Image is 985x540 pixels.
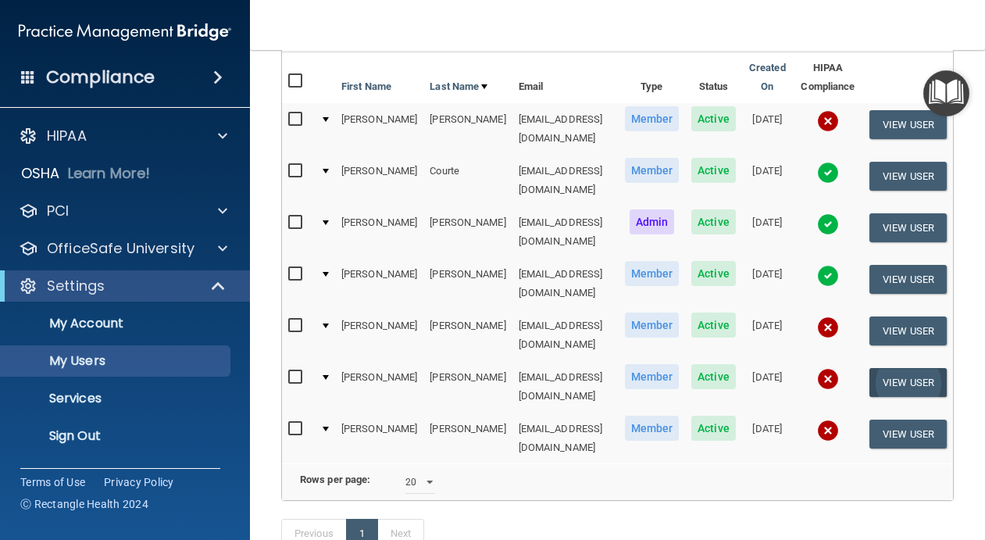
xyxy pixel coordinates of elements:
[423,258,512,309] td: [PERSON_NAME]
[625,158,680,183] span: Member
[10,391,223,406] p: Services
[691,261,736,286] span: Active
[691,209,736,234] span: Active
[423,361,512,413] td: [PERSON_NAME]
[335,309,423,361] td: [PERSON_NAME]
[512,361,619,413] td: [EMAIL_ADDRESS][DOMAIN_NAME]
[742,155,793,206] td: [DATE]
[335,103,423,155] td: [PERSON_NAME]
[742,103,793,155] td: [DATE]
[423,206,512,258] td: [PERSON_NAME]
[512,413,619,463] td: [EMAIL_ADDRESS][DOMAIN_NAME]
[512,206,619,258] td: [EMAIL_ADDRESS][DOMAIN_NAME]
[19,127,227,145] a: HIPAA
[691,313,736,338] span: Active
[47,127,87,145] p: HIPAA
[817,420,839,442] img: cross.ca9f0e7f.svg
[423,413,512,463] td: [PERSON_NAME]
[817,110,839,132] img: cross.ca9f0e7f.svg
[10,353,223,369] p: My Users
[869,213,947,242] button: View User
[625,313,680,338] span: Member
[104,474,174,490] a: Privacy Policy
[691,416,736,441] span: Active
[19,239,227,258] a: OfficeSafe University
[793,52,863,103] th: HIPAA Compliance
[817,316,839,338] img: cross.ca9f0e7f.svg
[512,155,619,206] td: [EMAIL_ADDRESS][DOMAIN_NAME]
[869,265,947,294] button: View User
[46,66,155,88] h4: Compliance
[869,316,947,345] button: View User
[335,413,423,463] td: [PERSON_NAME]
[742,206,793,258] td: [DATE]
[47,277,105,295] p: Settings
[619,52,686,103] th: Type
[335,361,423,413] td: [PERSON_NAME]
[625,364,680,389] span: Member
[685,52,742,103] th: Status
[625,416,680,441] span: Member
[512,52,619,103] th: Email
[341,77,391,96] a: First Name
[19,202,227,220] a: PCI
[691,158,736,183] span: Active
[423,103,512,155] td: [PERSON_NAME]
[10,316,223,331] p: My Account
[47,239,195,258] p: OfficeSafe University
[742,361,793,413] td: [DATE]
[512,258,619,309] td: [EMAIL_ADDRESS][DOMAIN_NAME]
[300,474,370,485] b: Rows per page:
[430,77,487,96] a: Last Name
[817,368,839,390] img: cross.ca9f0e7f.svg
[869,110,947,139] button: View User
[742,413,793,463] td: [DATE]
[625,261,680,286] span: Member
[10,428,223,444] p: Sign Out
[512,103,619,155] td: [EMAIL_ADDRESS][DOMAIN_NAME]
[691,106,736,131] span: Active
[19,16,231,48] img: PMB logo
[923,70,969,116] button: Open Resource Center
[423,155,512,206] td: Courte
[68,164,151,183] p: Learn More!
[335,155,423,206] td: [PERSON_NAME]
[423,309,512,361] td: [PERSON_NAME]
[748,59,787,96] a: Created On
[691,364,736,389] span: Active
[630,209,675,234] span: Admin
[21,164,60,183] p: OSHA
[47,202,69,220] p: PCI
[20,474,85,490] a: Terms of Use
[742,309,793,361] td: [DATE]
[335,258,423,309] td: [PERSON_NAME]
[512,309,619,361] td: [EMAIL_ADDRESS][DOMAIN_NAME]
[817,265,839,287] img: tick.e7d51cea.svg
[817,162,839,184] img: tick.e7d51cea.svg
[817,213,839,235] img: tick.e7d51cea.svg
[869,162,947,191] button: View User
[19,277,227,295] a: Settings
[869,368,947,397] button: View User
[869,420,947,449] button: View User
[742,258,793,309] td: [DATE]
[20,496,148,512] span: Ⓒ Rectangle Health 2024
[625,106,680,131] span: Member
[335,206,423,258] td: [PERSON_NAME]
